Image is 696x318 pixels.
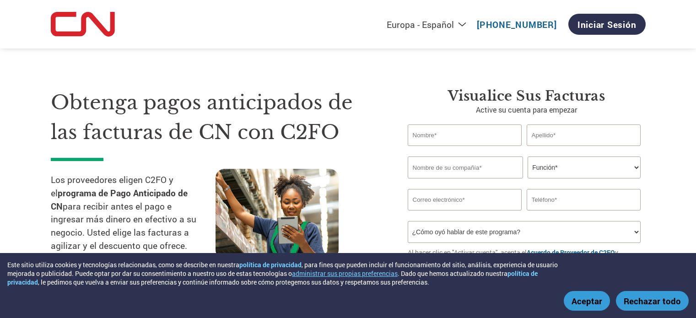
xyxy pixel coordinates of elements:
div: Inavlid Phone Number [527,211,641,217]
div: Este sitio utiliza cookies y tecnologías relacionadas, como se describe en nuestra , para fines q... [7,260,570,286]
input: Nombre de su compañía* [408,156,523,178]
p: Active su cuenta para empezar [408,104,646,115]
img: CN [51,12,115,37]
a: política de privacidad [7,269,538,286]
input: Nombre* [408,124,522,146]
div: Invalid first name or first name is too long [408,147,522,153]
button: Aceptar [564,291,610,311]
h3: Visualice sus facturas [408,88,646,104]
p: Los proveedores eligen C2FO y el para recibir antes el pago e ingresar más dinero en efectivo a s... [51,173,216,253]
div: Invalid last name or last name is too long [527,147,641,153]
input: Invalid Email format [408,189,522,210]
a: [PHONE_NUMBER] [477,19,557,30]
a: Acuerdo de Proveedor de C2FO [527,248,615,257]
a: política de privacidad [239,260,302,269]
div: Invalid company name or company name is too long [408,179,641,185]
button: administrar sus propias preferencias [292,269,398,278]
button: Rechazar todo [616,291,689,311]
h1: Obtenga pagos anticipados de las facturas de CN con C2FO [51,88,380,147]
div: Inavlid Email Address [408,211,522,217]
p: Al hacer clic en "Activar cuenta", acepta el y la . [408,248,646,267]
input: Apellido* [527,124,641,146]
a: Iniciar sesión [568,14,646,35]
img: supply chain worker [216,169,339,259]
strong: programa de Pago Anticipado de CN [51,187,188,212]
select: Title/Role [528,156,641,178]
input: Teléfono* [527,189,641,210]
